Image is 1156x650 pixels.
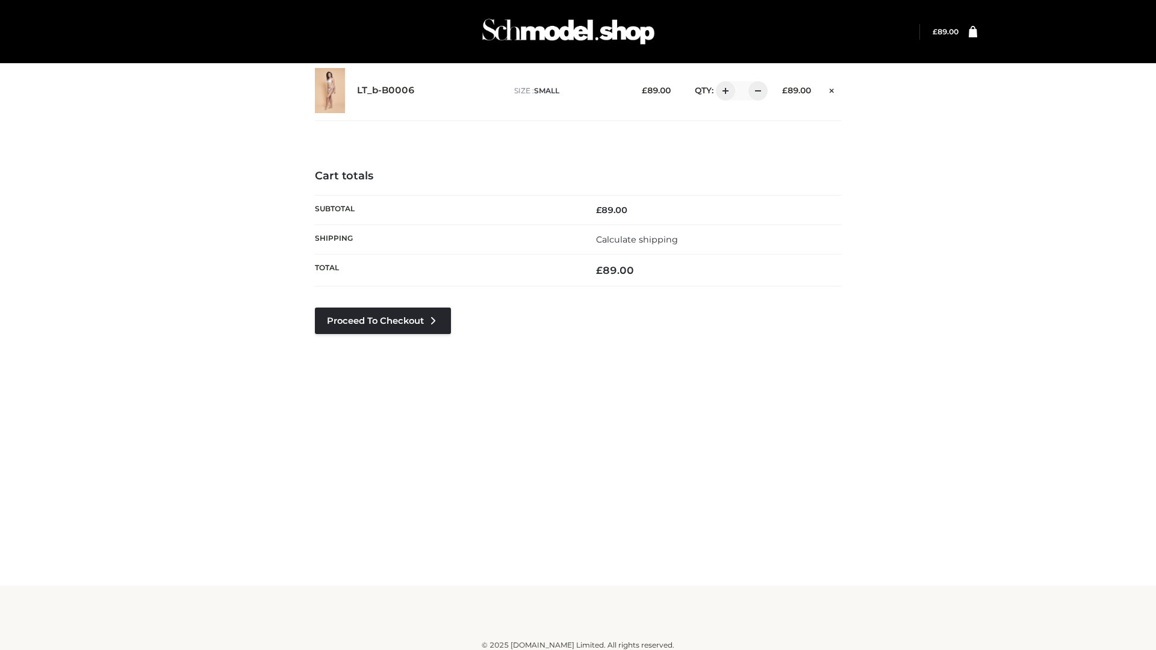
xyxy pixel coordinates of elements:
a: £89.00 [933,27,959,36]
p: size : [514,85,623,96]
span: £ [596,205,601,215]
h4: Cart totals [315,170,841,183]
img: Schmodel Admin 964 [478,8,659,55]
span: £ [782,85,788,95]
th: Subtotal [315,195,578,224]
bdi: 89.00 [782,85,811,95]
th: Total [315,255,578,286]
a: Calculate shipping [596,234,678,245]
bdi: 89.00 [596,264,634,276]
span: £ [642,85,647,95]
a: Remove this item [823,81,841,97]
th: Shipping [315,224,578,254]
a: LT_b-B0006 [357,85,415,96]
bdi: 89.00 [642,85,671,95]
span: SMALL [534,86,559,95]
bdi: 89.00 [596,205,627,215]
span: £ [596,264,603,276]
a: Proceed to Checkout [315,308,451,334]
span: £ [933,27,937,36]
div: QTY: [683,81,763,101]
bdi: 89.00 [933,27,959,36]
